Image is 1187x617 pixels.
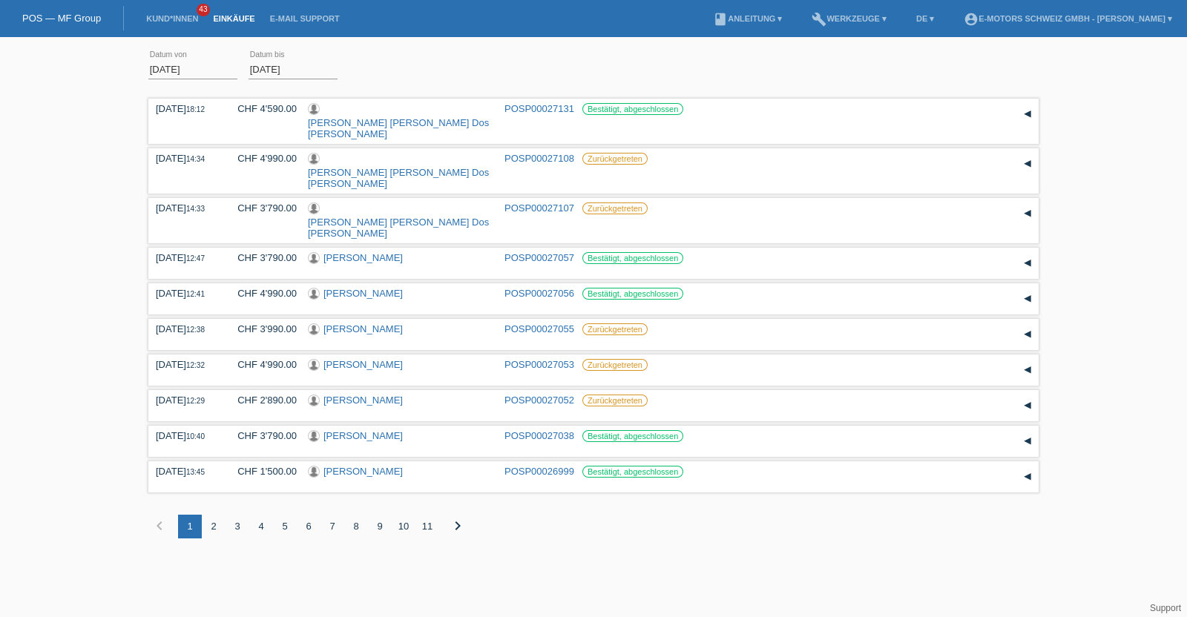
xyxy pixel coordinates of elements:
span: 14:33 [186,205,205,213]
div: auf-/zuklappen [1016,430,1039,452]
span: 10:40 [186,432,205,441]
div: auf-/zuklappen [1016,288,1039,310]
a: Kund*innen [139,14,205,23]
div: [DATE] [156,153,215,164]
div: CHF 3'790.00 [226,430,297,441]
label: Bestätigt, abgeschlossen [582,103,683,115]
i: chevron_left [151,517,168,535]
div: CHF 4'990.00 [226,288,297,299]
div: 4 [249,515,273,538]
a: POSP00027055 [504,323,574,334]
div: 7 [320,515,344,538]
a: DE ▾ [909,14,941,23]
label: Bestätigt, abgeschlossen [582,466,683,478]
span: 18:12 [186,105,205,113]
div: [DATE] [156,466,215,477]
span: 12:47 [186,254,205,263]
a: POSP00027108 [504,153,574,164]
a: [PERSON_NAME] [323,466,403,477]
div: auf-/zuklappen [1016,103,1039,125]
label: Bestätigt, abgeschlossen [582,288,683,300]
div: CHF 4'990.00 [226,153,297,164]
div: auf-/zuklappen [1016,153,1039,175]
a: POSP00027038 [504,430,574,441]
div: 9 [368,515,392,538]
div: [DATE] [156,202,215,214]
span: 12:29 [186,397,205,405]
label: Zurückgetreten [582,202,648,214]
a: [PERSON_NAME] [323,288,403,299]
div: CHF 3'790.00 [226,202,297,214]
div: [DATE] [156,430,215,441]
span: 43 [197,4,210,16]
span: 13:45 [186,468,205,476]
div: CHF 3'790.00 [226,252,297,263]
div: auf-/zuklappen [1016,252,1039,274]
a: [PERSON_NAME] [323,430,403,441]
a: POSP00027052 [504,395,574,406]
div: [DATE] [156,359,215,370]
a: [PERSON_NAME] [PERSON_NAME] Dos [PERSON_NAME] [308,217,489,239]
a: POSP00027053 [504,359,574,370]
a: POSP00027107 [504,202,574,214]
span: 14:34 [186,155,205,163]
label: Zurückgetreten [582,395,648,406]
a: [PERSON_NAME] [PERSON_NAME] Dos [PERSON_NAME] [308,117,489,139]
a: account_circleE-Motors Schweiz GmbH - [PERSON_NAME] ▾ [956,14,1180,23]
label: Zurückgetreten [582,153,648,165]
a: POSP00027131 [504,103,574,114]
a: [PERSON_NAME] [323,323,403,334]
div: 5 [273,515,297,538]
a: Support [1150,603,1181,613]
i: build [812,12,826,27]
div: [DATE] [156,103,215,114]
div: 6 [297,515,320,538]
span: 12:41 [186,290,205,298]
a: POSP00027056 [504,288,574,299]
a: buildWerkzeuge ▾ [804,14,894,23]
div: 8 [344,515,368,538]
div: [DATE] [156,395,215,406]
span: 12:32 [186,361,205,369]
label: Zurückgetreten [582,323,648,335]
div: 2 [202,515,226,538]
div: CHF 4'590.00 [226,103,297,114]
label: Bestätigt, abgeschlossen [582,430,683,442]
a: POS — MF Group [22,13,101,24]
a: [PERSON_NAME] [323,252,403,263]
a: E-Mail Support [263,14,347,23]
div: [DATE] [156,323,215,334]
span: 12:38 [186,326,205,334]
label: Bestätigt, abgeschlossen [582,252,683,264]
label: Zurückgetreten [582,359,648,371]
a: bookAnleitung ▾ [706,14,789,23]
div: CHF 1'500.00 [226,466,297,477]
div: auf-/zuklappen [1016,359,1039,381]
div: [DATE] [156,252,215,263]
div: 10 [392,515,415,538]
div: auf-/zuklappen [1016,466,1039,488]
div: 11 [415,515,439,538]
div: 3 [226,515,249,538]
div: [DATE] [156,288,215,299]
a: POSP00026999 [504,466,574,477]
div: CHF 3'990.00 [226,323,297,334]
div: CHF 2'890.00 [226,395,297,406]
div: CHF 4'990.00 [226,359,297,370]
i: account_circle [964,12,979,27]
a: [PERSON_NAME] [323,395,403,406]
a: [PERSON_NAME] [323,359,403,370]
div: 1 [178,515,202,538]
a: [PERSON_NAME] [PERSON_NAME] Dos [PERSON_NAME] [308,167,489,189]
div: auf-/zuklappen [1016,395,1039,417]
div: auf-/zuklappen [1016,323,1039,346]
i: book [713,12,728,27]
a: Einkäufe [205,14,262,23]
a: POSP00027057 [504,252,574,263]
i: chevron_right [449,517,467,535]
div: auf-/zuklappen [1016,202,1039,225]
